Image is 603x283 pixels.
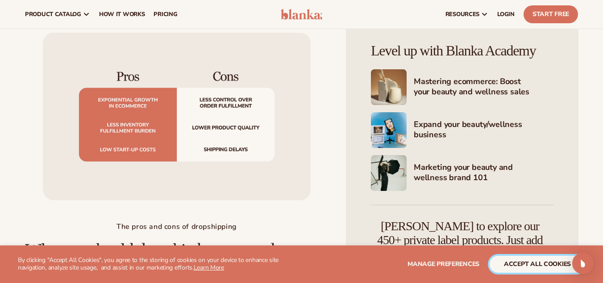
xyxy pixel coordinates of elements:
[371,112,553,148] a: Shopify Image 4 Expand your beauty/wellness business
[371,220,549,261] h4: [PERSON_NAME] to explore our 450+ private label products. Just add your brand – we handle the rest!
[371,69,407,105] img: Shopify Image 3
[25,240,329,260] h2: Why you should dropship beauty products
[371,155,407,191] img: Shopify Image 5
[43,220,311,233] figcaption: The pros and cons of dropshipping
[371,43,553,59] h4: Level up with Blanka Academy
[524,5,578,23] a: Start Free
[414,162,553,184] h4: Marketing your beauty and wellness brand 101
[43,33,311,200] img: The pros and cons of dropshipping beauty products.The pros and cons of dropshipping beauty products.
[497,11,515,18] span: LOGIN
[99,11,145,18] span: How It Works
[414,119,553,141] h4: Expand your beauty/wellness business
[408,260,479,268] span: Manage preferences
[371,69,553,105] a: Shopify Image 3 Mastering ecommerce: Boost your beauty and wellness sales
[414,76,553,98] h4: Mastering ecommerce: Boost your beauty and wellness sales
[572,253,594,274] div: Open Intercom Messenger
[25,11,81,18] span: product catalog
[371,112,407,148] img: Shopify Image 4
[408,256,479,273] button: Manage preferences
[490,256,585,273] button: accept all cookies
[371,155,553,191] a: Shopify Image 5 Marketing your beauty and wellness brand 101
[281,9,323,20] img: logo
[194,263,224,272] a: Learn More
[154,11,177,18] span: pricing
[18,257,298,272] p: By clicking "Accept All Cookies", you agree to the storing of cookies on your device to enhance s...
[445,11,479,18] span: resources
